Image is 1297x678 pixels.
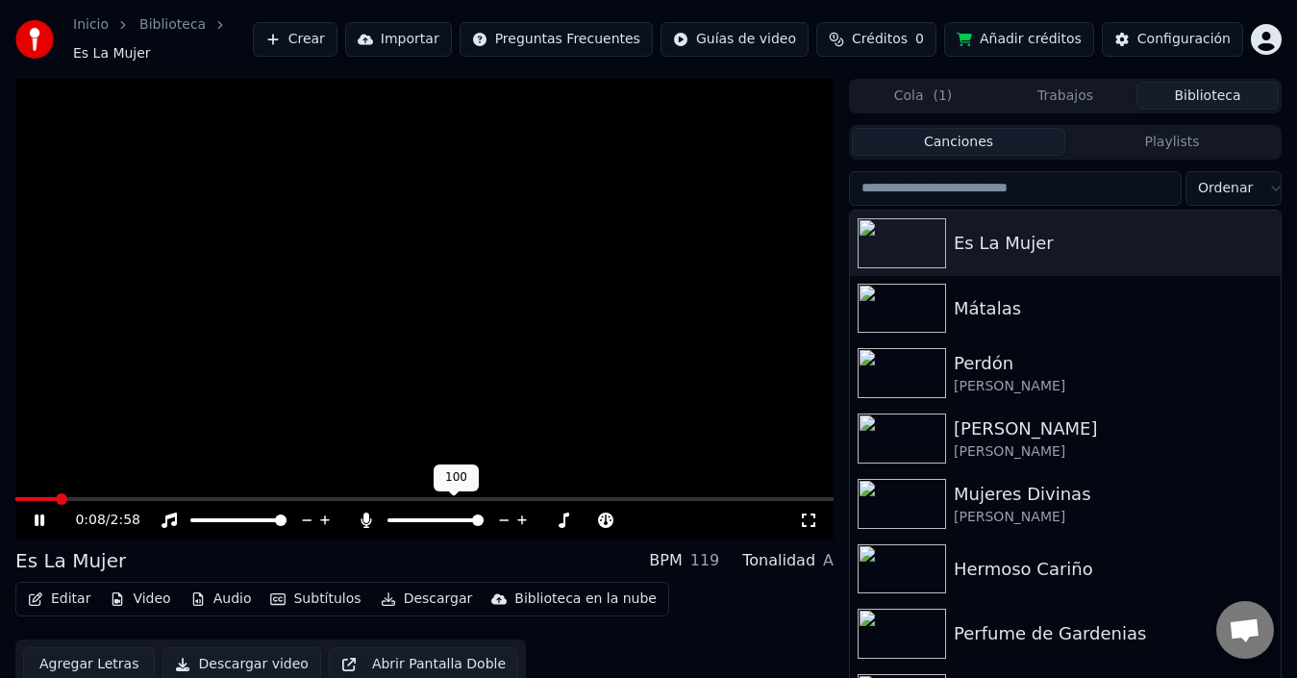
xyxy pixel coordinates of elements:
button: Subtítulos [262,586,368,613]
span: 2:58 [111,511,140,530]
a: Inicio [73,15,109,35]
img: youka [15,20,54,59]
div: Perfume de Gardenias [954,620,1273,647]
button: Crear [253,22,337,57]
button: Guías de video [661,22,809,57]
span: ( 1 ) [933,87,952,106]
div: Mátalas [954,295,1273,322]
div: Hermoso Cariño [954,556,1273,583]
div: [PERSON_NAME] [954,377,1273,396]
span: 0:08 [75,511,105,530]
span: Créditos [852,30,908,49]
div: 100 [434,465,479,491]
div: BPM [649,549,682,572]
span: 0 [915,30,924,49]
span: Ordenar [1198,179,1253,198]
button: Editar [20,586,98,613]
div: / [75,511,121,530]
button: Audio [183,586,260,613]
button: Video [102,586,178,613]
div: [PERSON_NAME] [954,415,1273,442]
button: Canciones [852,128,1065,156]
button: Añadir créditos [944,22,1094,57]
nav: breadcrumb [73,15,253,63]
div: 119 [690,549,720,572]
div: Es La Mujer [954,230,1273,257]
div: Biblioteca en la nube [514,590,657,609]
div: [PERSON_NAME] [954,442,1273,462]
a: Chat abierto [1216,601,1274,659]
button: Playlists [1065,128,1279,156]
button: Créditos0 [816,22,936,57]
div: Configuración [1137,30,1231,49]
div: [PERSON_NAME] [954,508,1273,527]
div: Tonalidad [742,549,815,572]
button: Cola [852,82,994,110]
span: Es La Mujer [73,44,151,63]
button: Biblioteca [1136,82,1279,110]
button: Trabajos [994,82,1136,110]
a: Biblioteca [139,15,206,35]
div: Es La Mujer [15,547,126,574]
div: Mujeres Divinas [954,481,1273,508]
div: Perdón [954,350,1273,377]
div: A [823,549,834,572]
button: Descargar [373,586,481,613]
button: Preguntas Frecuentes [460,22,653,57]
button: Configuración [1102,22,1243,57]
button: Importar [345,22,452,57]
